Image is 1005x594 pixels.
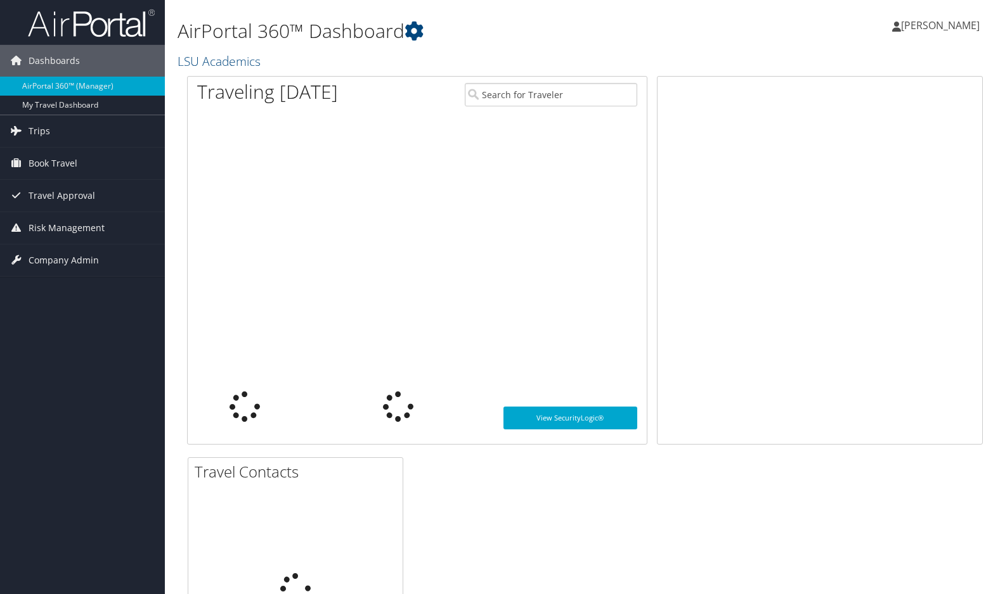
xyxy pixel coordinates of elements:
[29,148,77,179] span: Book Travel
[29,115,50,147] span: Trips
[29,244,99,276] span: Company Admin
[195,461,403,483] h2: Travel Contacts
[892,6,992,44] a: [PERSON_NAME]
[29,45,80,77] span: Dashboards
[901,18,980,32] span: [PERSON_NAME]
[29,212,105,244] span: Risk Management
[465,83,637,106] input: Search for Traveler
[503,407,637,429] a: View SecurityLogic®
[29,180,95,212] span: Travel Approval
[178,18,721,44] h1: AirPortal 360™ Dashboard
[178,53,264,70] a: LSU Academics
[197,79,338,105] h1: Traveling [DATE]
[28,8,155,38] img: airportal-logo.png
